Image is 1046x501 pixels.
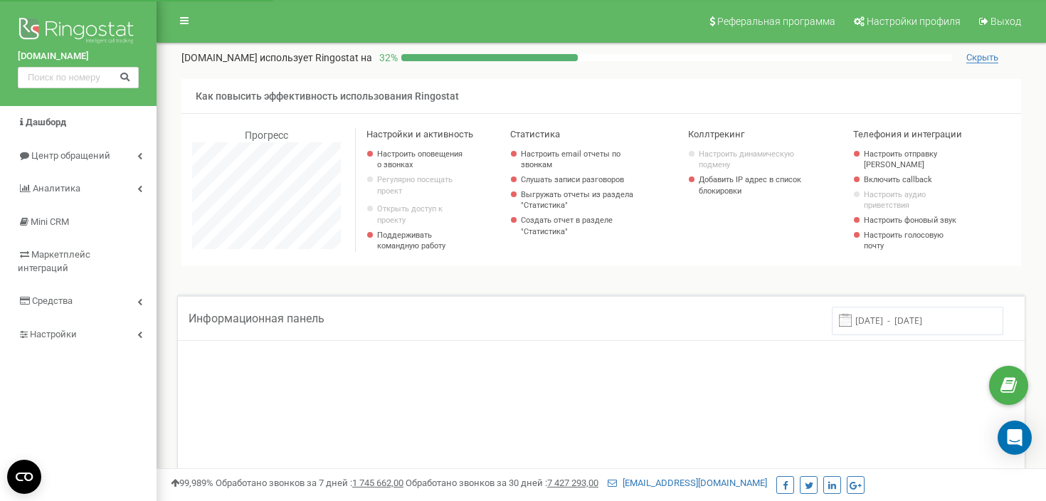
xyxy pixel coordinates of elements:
[189,312,324,325] span: Информационная панель
[32,295,73,306] span: Средства
[547,478,598,488] u: 7 427 293,00
[366,129,473,139] span: Настройки и активность
[171,478,213,488] span: 99,989%
[864,230,961,252] a: Настроить голосовую почту
[18,249,90,273] span: Маркетплейс интеграций
[33,183,80,194] span: Аналитика
[245,130,288,141] span: Прогресс
[18,50,139,63] a: [DOMAIN_NAME]
[26,117,66,127] span: Дашборд
[608,478,767,488] a: [EMAIL_ADDRESS][DOMAIN_NAME]
[260,52,372,63] span: использует Ringostat на
[521,174,635,186] a: Слушать записи разговоров
[31,150,110,161] span: Центр обращений
[18,14,139,50] img: Ringostat logo
[521,189,635,211] a: Выгружать отчеты из раздела "Статистика"
[864,174,961,186] a: Включить callback
[867,16,961,27] span: Настройки профиля
[699,149,804,171] a: Настроить динамическую подмену
[377,174,467,196] p: Регулярно посещать проект
[352,478,403,488] u: 1 745 662,00
[990,16,1021,27] span: Выход
[864,189,961,211] a: Настроить аудио приветствия
[7,460,41,494] button: Open CMP widget
[377,149,467,171] a: Настроить оповещения о звонках
[966,52,998,63] span: Скрыть
[998,421,1032,455] div: Open Intercom Messenger
[377,230,467,252] p: Поддерживать командную работу
[30,329,77,339] span: Настройки
[18,67,139,88] input: Поиск по номеру
[406,478,598,488] span: Обработано звонков за 30 дней :
[196,90,459,102] span: Как повысить эффективность использования Ringostat
[717,16,835,27] span: Реферальная программа
[377,204,467,226] a: Открыть доступ к проекту
[510,129,560,139] span: Статистика
[521,149,635,171] a: Настроить email отчеты по звонкам
[181,51,372,65] p: [DOMAIN_NAME]
[864,215,961,226] a: Настроить фоновый звук
[688,129,744,139] span: Коллтрекинг
[31,216,69,227] span: Mini CRM
[372,51,401,65] p: 32 %
[521,215,635,237] a: Создать отчет в разделе "Статистика"
[864,149,961,171] a: Настроить отправку [PERSON_NAME]
[853,129,962,139] span: Телефония и интеграции
[699,174,804,196] a: Добавить IP адрес в список блокировки
[216,478,403,488] span: Обработано звонков за 7 дней :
